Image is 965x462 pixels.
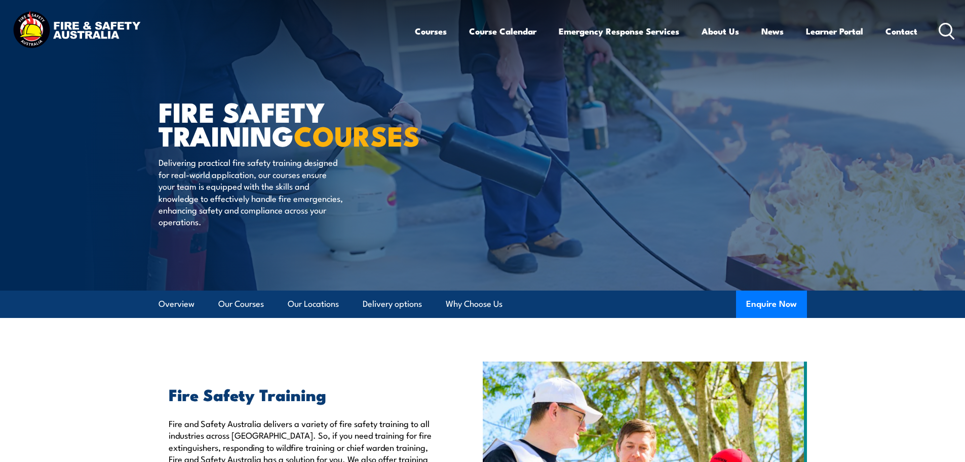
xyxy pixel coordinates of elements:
[288,291,339,317] a: Our Locations
[446,291,503,317] a: Why Choose Us
[218,291,264,317] a: Our Courses
[159,99,409,147] h1: FIRE SAFETY TRAINING
[159,291,195,317] a: Overview
[761,18,784,45] a: News
[294,114,420,156] strong: COURSES
[702,18,739,45] a: About Us
[806,18,863,45] a: Learner Portal
[559,18,679,45] a: Emergency Response Services
[469,18,536,45] a: Course Calendar
[415,18,447,45] a: Courses
[885,18,917,45] a: Contact
[363,291,422,317] a: Delivery options
[169,387,436,401] h2: Fire Safety Training
[159,156,343,227] p: Delivering practical fire safety training designed for real-world application, our courses ensure...
[736,291,807,318] button: Enquire Now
